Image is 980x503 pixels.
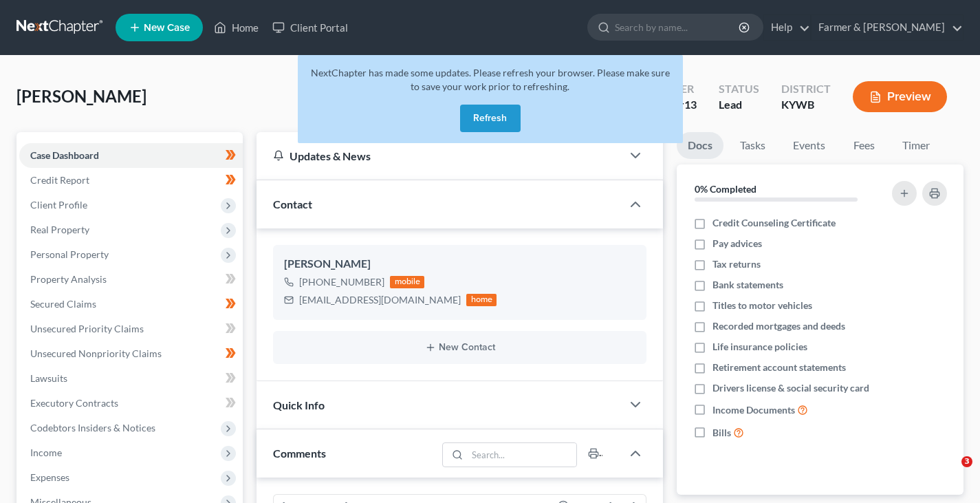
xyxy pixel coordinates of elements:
[19,292,243,317] a: Secured Claims
[781,97,831,113] div: KYWB
[712,278,783,292] span: Bank statements
[719,81,759,97] div: Status
[19,391,243,416] a: Executory Contracts
[891,132,941,159] a: Timer
[284,256,635,272] div: [PERSON_NAME]
[299,275,384,289] div: [PHONE_NUMBER]
[712,257,761,271] span: Tax returns
[764,15,810,40] a: Help
[961,456,972,467] span: 3
[712,299,812,312] span: Titles to motor vehicles
[30,397,118,409] span: Executory Contracts
[712,361,846,374] span: Retirement account statements
[468,443,577,467] input: Search...
[460,105,521,132] button: Refresh
[30,471,69,483] span: Expenses
[19,168,243,193] a: Credit Report
[712,237,762,250] span: Pay advices
[390,276,424,288] div: mobile
[207,15,265,40] a: Home
[842,132,886,159] a: Fees
[933,456,966,489] iframe: Intercom live chat
[30,273,107,285] span: Property Analysis
[30,174,89,186] span: Credit Report
[30,224,89,235] span: Real Property
[19,317,243,341] a: Unsecured Priority Claims
[19,143,243,168] a: Case Dashboard
[729,132,776,159] a: Tasks
[30,248,109,260] span: Personal Property
[615,14,741,40] input: Search by name...
[712,319,845,333] span: Recorded mortgages and deeds
[712,426,731,440] span: Bills
[719,97,759,113] div: Lead
[684,98,697,111] span: 13
[782,132,836,159] a: Events
[19,366,243,391] a: Lawsuits
[273,398,325,411] span: Quick Info
[30,422,155,434] span: Codebtors Insiders & Notices
[712,216,836,230] span: Credit Counseling Certificate
[30,199,87,211] span: Client Profile
[712,403,795,417] span: Income Documents
[273,197,312,211] span: Contact
[30,149,99,161] span: Case Dashboard
[311,67,670,92] span: NextChapter has made some updates. Please refresh your browser. Please make sure to save your wor...
[273,149,605,163] div: Updates & News
[30,347,162,359] span: Unsecured Nonpriority Claims
[17,86,146,106] span: [PERSON_NAME]
[712,340,807,354] span: Life insurance policies
[677,132,723,159] a: Docs
[284,342,635,353] button: New Contact
[695,183,756,195] strong: 0% Completed
[30,298,96,310] span: Secured Claims
[853,81,947,112] button: Preview
[19,267,243,292] a: Property Analysis
[299,293,461,307] div: [EMAIL_ADDRESS][DOMAIN_NAME]
[30,447,62,458] span: Income
[781,81,831,97] div: District
[265,15,355,40] a: Client Portal
[712,381,869,395] span: Drivers license & social security card
[30,372,67,384] span: Lawsuits
[144,23,190,33] span: New Case
[466,294,497,306] div: home
[812,15,963,40] a: Farmer & [PERSON_NAME]
[19,341,243,366] a: Unsecured Nonpriority Claims
[273,447,326,460] span: Comments
[30,323,144,334] span: Unsecured Priority Claims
